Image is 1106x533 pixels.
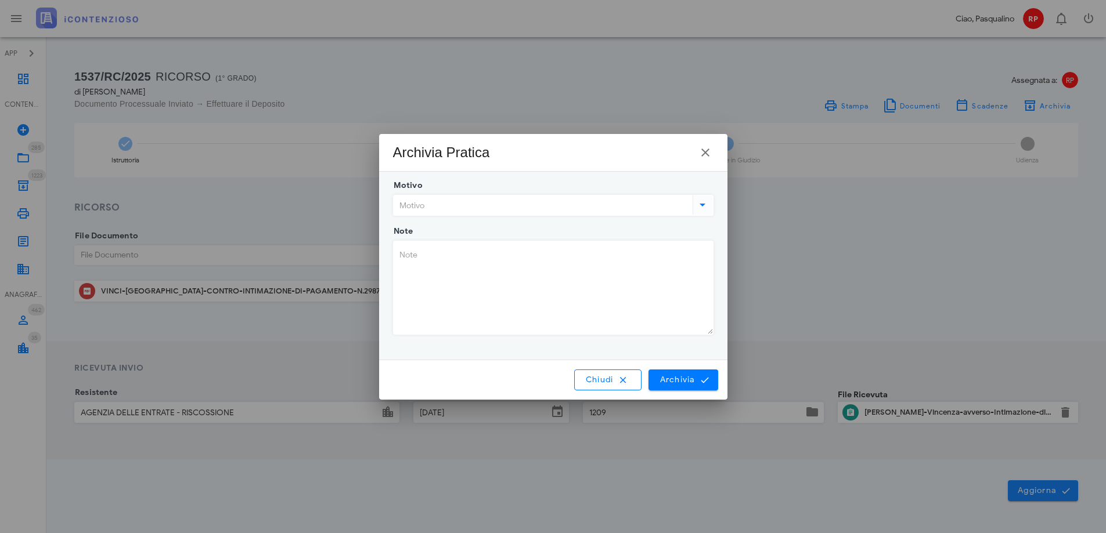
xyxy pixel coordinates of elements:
span: Chiudi [585,375,631,385]
label: Note [390,226,413,237]
div: Archivia Pratica [393,143,490,162]
input: Motivo [394,195,690,215]
button: Archivia [649,369,718,390]
span: Archivia [659,375,707,385]
label: Motivo [390,180,423,191]
button: Chiudi [574,369,642,390]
